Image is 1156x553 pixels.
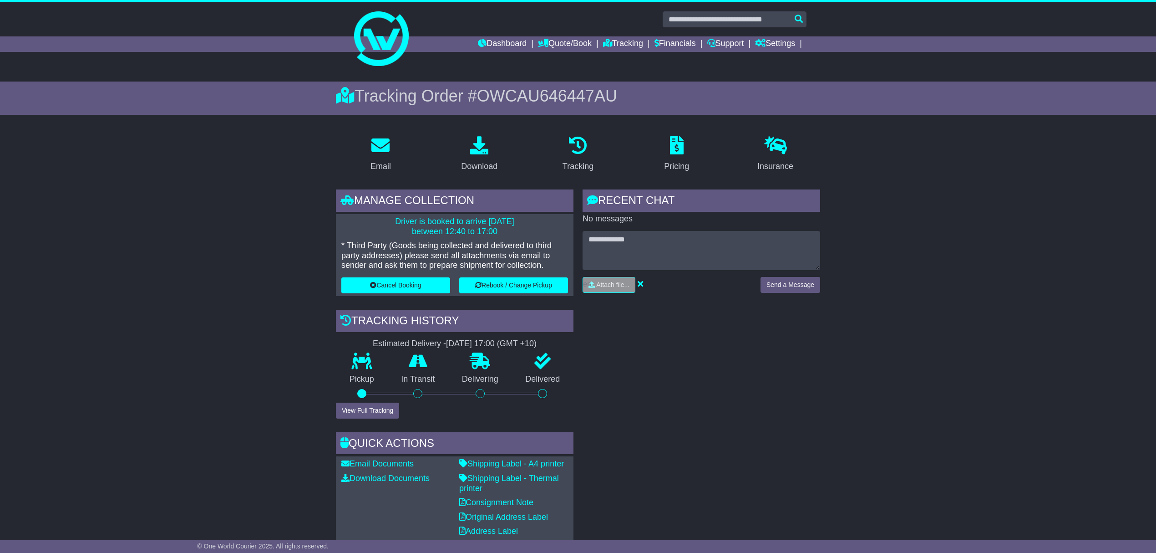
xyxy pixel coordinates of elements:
div: Tracking [563,160,593,173]
div: Tracking Order # [336,86,820,106]
div: Manage collection [336,189,573,214]
a: Tracking [603,36,643,52]
a: Pricing [658,133,695,176]
div: Pricing [664,160,689,173]
div: Download [461,160,497,173]
p: * Third Party (Goods being collected and delivered to third party addresses) please send all atta... [341,241,568,271]
p: Driver is booked to arrive [DATE] between 12:40 to 17:00 [341,217,568,236]
a: Financials [654,36,696,52]
a: Email [365,133,397,176]
button: View Full Tracking [336,403,399,419]
div: [DATE] 17:00 (GMT +10) [446,339,537,349]
a: Dashboard [478,36,527,52]
a: Download [455,133,503,176]
span: © One World Courier 2025. All rights reserved. [197,543,329,550]
a: Settings [755,36,795,52]
p: Delivering [448,374,512,384]
a: Original Address Label [459,512,548,522]
p: In Transit [388,374,449,384]
a: Shipping Label - Thermal printer [459,474,559,493]
a: Email Documents [341,459,414,468]
div: Email [370,160,391,173]
div: Insurance [757,160,793,173]
a: Tracking [557,133,599,176]
div: Tracking history [336,310,573,334]
a: Shipping Label - A4 printer [459,459,564,468]
p: Pickup [336,374,388,384]
button: Send a Message [761,277,820,293]
a: Insurance [751,133,799,176]
button: Cancel Booking [341,277,450,293]
a: Consignment Note [459,498,533,507]
a: Address Label [459,527,518,536]
p: Delivered [512,374,574,384]
a: Support [707,36,744,52]
a: Quote/Book [538,36,592,52]
button: Rebook / Change Pickup [459,277,568,293]
p: No messages [583,214,820,224]
span: OWCAU646447AU [477,87,617,105]
div: Quick Actions [336,432,573,457]
div: RECENT CHAT [583,189,820,214]
a: Download Documents [341,474,430,483]
div: Estimated Delivery - [336,339,573,349]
